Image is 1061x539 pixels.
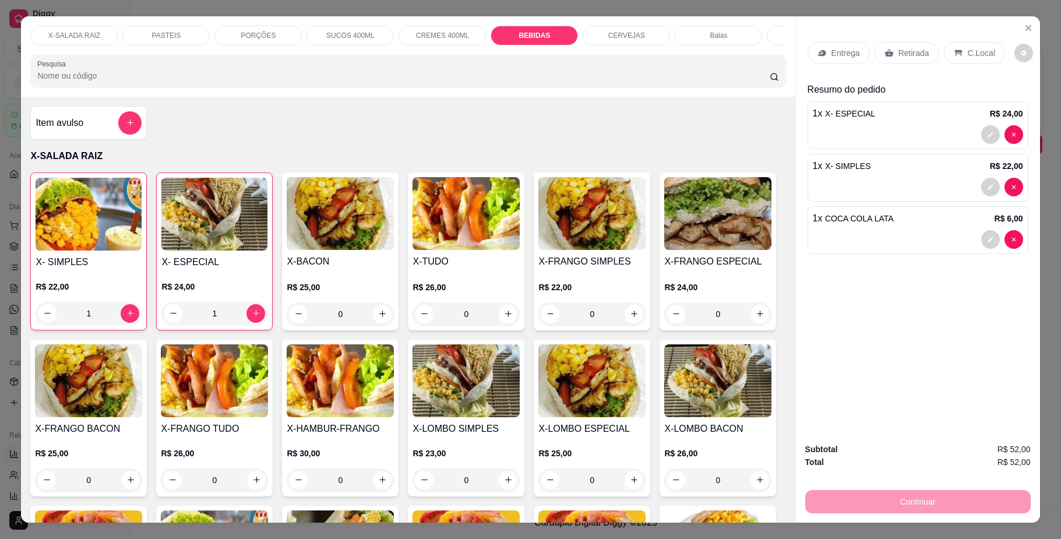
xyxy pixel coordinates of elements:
[287,177,394,250] img: product-image
[541,471,559,489] button: decrease-product-quantity
[898,47,929,59] p: Retirada
[538,281,646,293] p: R$ 22,00
[805,445,838,454] strong: Subtotal
[118,111,142,135] button: add-separate-item
[413,448,520,459] p: R$ 23,00
[161,178,267,251] img: product-image
[326,31,375,40] p: SUCOS 400ML
[289,305,308,323] button: decrease-product-quantity
[825,109,875,118] span: X- ESPECIAL
[1004,125,1023,144] button: decrease-product-quantity
[981,125,1000,144] button: decrease-product-quantity
[538,177,646,250] img: product-image
[373,471,392,489] button: increase-product-quantity
[664,177,771,250] img: product-image
[30,149,785,163] p: X-SALADA RAIZ
[35,422,142,436] h4: X-FRANGO BACON
[664,281,771,293] p: R$ 24,00
[38,304,57,323] button: decrease-product-quantity
[750,305,769,323] button: increase-product-quantity
[499,305,517,323] button: increase-product-quantity
[247,471,266,489] button: increase-product-quantity
[287,255,394,269] h4: X-BACON
[36,255,142,269] h4: X- SIMPLES
[710,31,727,40] p: Balas
[413,255,520,269] h4: X-TUDO
[538,448,646,459] p: R$ 25,00
[664,344,771,417] img: product-image
[1014,44,1033,62] button: decrease-product-quantity
[161,422,268,436] h4: X-FRANGO TUDO
[161,255,267,269] h4: X- ESPECIAL
[289,471,308,489] button: decrease-product-quantity
[541,305,559,323] button: decrease-product-quantity
[997,456,1031,468] span: R$ 52,00
[825,214,894,223] span: COCA COLA LATA
[499,471,517,489] button: increase-product-quantity
[164,304,182,323] button: decrease-product-quantity
[625,471,643,489] button: increase-product-quantity
[667,305,685,323] button: decrease-product-quantity
[36,281,142,293] p: R$ 22,00
[813,159,871,173] p: 1 x
[415,305,433,323] button: decrease-product-quantity
[37,70,769,82] input: Pesquisa
[808,83,1028,97] p: Resumo do pedido
[813,212,894,226] p: 1 x
[373,305,392,323] button: increase-product-quantity
[37,471,56,489] button: decrease-product-quantity
[35,344,142,417] img: product-image
[287,344,394,417] img: product-image
[538,422,646,436] h4: X-LOMBO ESPECIAL
[608,31,645,40] p: CERVEJAS
[825,161,871,171] span: X- SIMPLES
[997,443,1031,456] span: R$ 52,00
[287,281,394,293] p: R$ 25,00
[415,471,433,489] button: decrease-product-quantity
[121,304,139,323] button: increase-product-quantity
[519,31,550,40] p: BEBIDAS
[625,305,643,323] button: increase-product-quantity
[152,31,181,40] p: PASTEIS
[968,47,995,59] p: C.Local
[121,471,140,489] button: increase-product-quantity
[416,31,469,40] p: CREMES 400ML
[990,108,1023,119] p: R$ 24,00
[161,448,268,459] p: R$ 26,00
[413,422,520,436] h4: X-LOMBO SIMPLES
[37,59,70,69] label: Pesquisa
[981,230,1000,249] button: decrease-product-quantity
[35,448,142,459] p: R$ 25,00
[287,448,394,459] p: R$ 30,00
[538,255,646,269] h4: X-FRANGO SIMPLES
[161,281,267,293] p: R$ 24,00
[664,448,771,459] p: R$ 26,00
[1019,19,1038,37] button: Close
[664,422,771,436] h4: X-LOMBO BACON
[667,471,685,489] button: decrease-product-quantity
[241,31,276,40] p: PORÇÕES
[36,116,83,130] h4: Item avulso
[287,422,394,436] h4: X-HAMBUR-FRANGO
[413,344,520,417] img: product-image
[413,281,520,293] p: R$ 26,00
[750,471,769,489] button: increase-product-quantity
[538,344,646,417] img: product-image
[813,107,876,121] p: 1 x
[995,213,1023,224] p: R$ 6,00
[990,160,1023,172] p: R$ 22,00
[413,177,520,250] img: product-image
[161,344,268,417] img: product-image
[1004,178,1023,196] button: decrease-product-quantity
[48,31,100,40] p: X-SALADA RAIZ
[246,304,265,323] button: increase-product-quantity
[36,178,142,251] img: product-image
[664,255,771,269] h4: X-FRANGO ESPECIAL
[1004,230,1023,249] button: decrease-product-quantity
[981,178,1000,196] button: decrease-product-quantity
[831,47,860,59] p: Entrega
[805,457,824,467] strong: Total
[163,471,182,489] button: decrease-product-quantity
